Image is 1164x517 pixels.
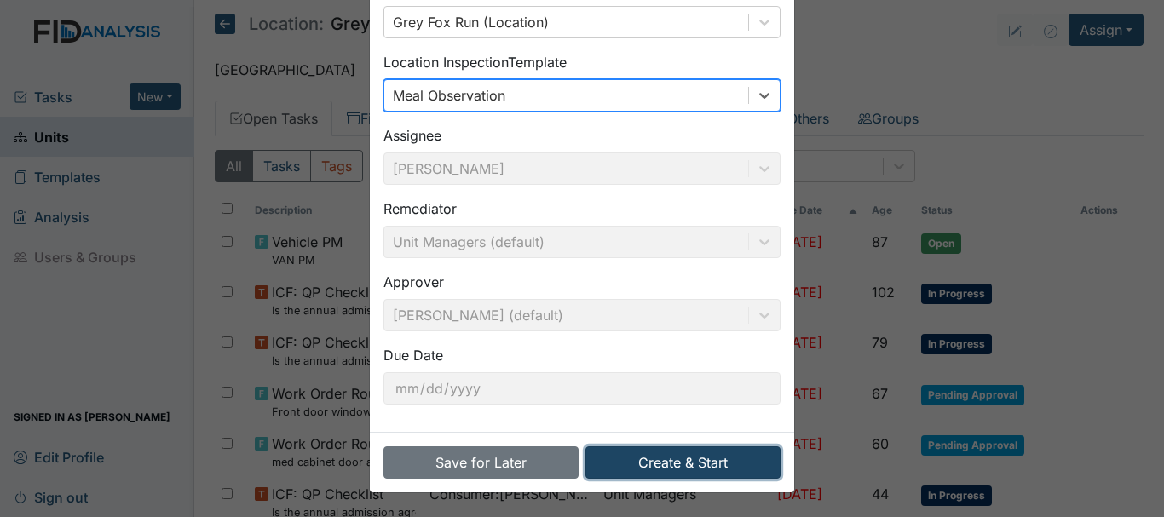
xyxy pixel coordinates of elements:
label: Assignee [383,125,441,146]
button: Create & Start [585,446,781,479]
div: Meal Observation [393,85,505,106]
button: Save for Later [383,446,579,479]
label: Approver [383,272,444,292]
label: Location Inspection Template [383,52,567,72]
div: Grey Fox Run (Location) [393,12,549,32]
label: Due Date [383,345,443,365]
label: Remediator [383,198,457,219]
